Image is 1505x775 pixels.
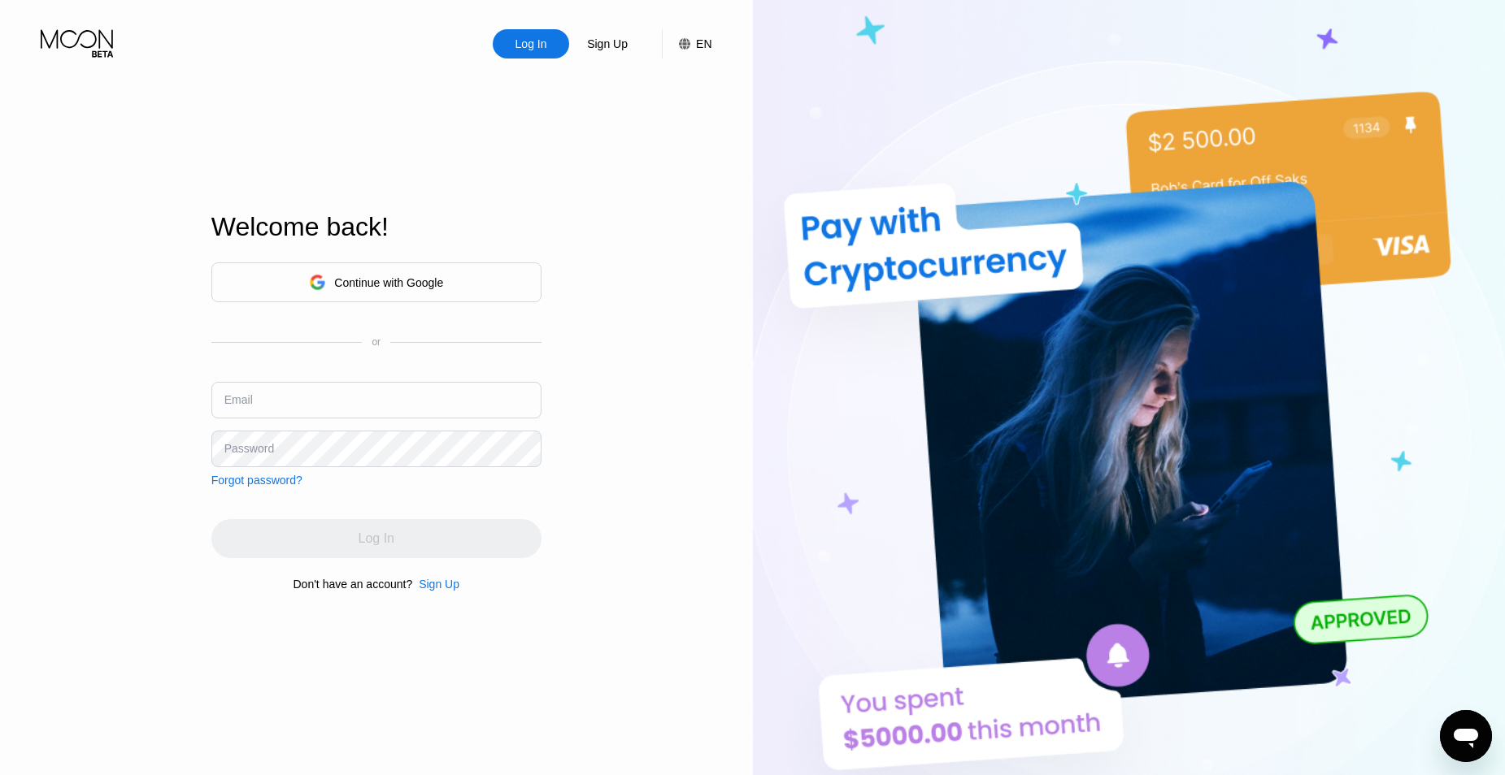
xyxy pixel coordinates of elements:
div: Don't have an account? [294,578,413,591]
div: Welcome back! [211,212,542,242]
div: or [372,336,381,348]
div: Sign Up [412,578,459,591]
div: Continue with Google [334,276,443,289]
iframe: Button to launch messaging window [1440,710,1492,762]
div: Sign Up [585,36,629,52]
div: Forgot password? [211,474,302,487]
div: Password [224,442,274,455]
div: Log In [514,36,549,52]
div: Email [224,393,253,406]
div: Log In [493,29,569,58]
div: Sign Up [569,29,646,58]
div: EN [696,37,711,50]
div: EN [662,29,711,58]
div: Continue with Google [211,262,542,302]
div: Sign Up [419,578,459,591]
